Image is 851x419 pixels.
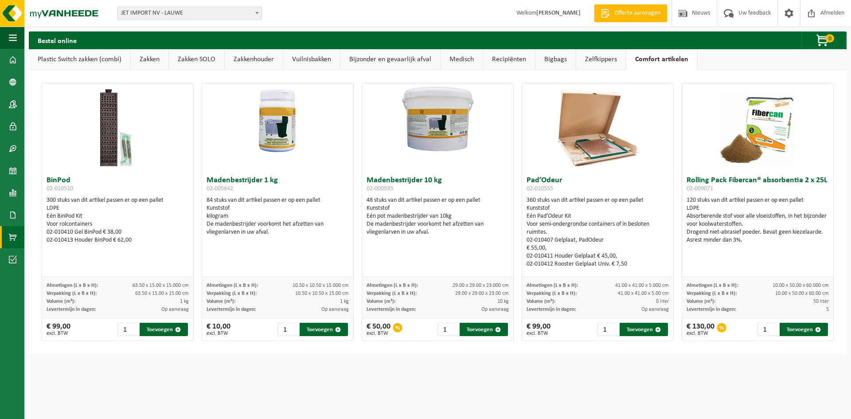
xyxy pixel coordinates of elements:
[47,176,189,194] h3: BinPod
[207,185,233,192] span: 02-005642
[527,323,550,336] div: € 99,00
[161,307,189,312] span: Op aanvraag
[687,176,829,194] h3: Rolling Pack Fibercan® absorbentia 2 x 25L
[207,283,258,288] span: Afmetingen (L x B x H):
[775,291,829,296] span: 10.00 x 50.00 x 60.00 cm
[441,49,483,70] a: Medisch
[207,299,235,304] span: Volume (m³):
[47,212,189,220] div: Eén BinPod Kit
[641,307,669,312] span: Op aanvraag
[117,323,138,336] input: 1
[527,204,669,212] div: Kunststof
[207,323,230,336] div: € 10,00
[283,49,340,70] a: Vuilnisbakken
[687,299,715,304] span: Volume (m³):
[527,176,669,194] h3: Pad’Odeur
[813,299,829,304] span: 50 liter
[576,49,626,70] a: Zelfkippers
[825,34,834,43] span: 0
[117,7,262,20] span: JET IMPORT NV - LAUWE
[773,283,829,288] span: 10.00 x 50.00 x 60.000 cm
[47,220,189,244] div: Voor rolcontainers 02-010410 Gel BinPod € 38,00 02-010413 Houder BinPod € 62,00
[367,331,390,336] span: excl. BTW
[460,323,508,336] button: Toevoegen
[277,323,298,336] input: 1
[618,291,669,296] span: 41.00 x 41.00 x 5.00 cm
[133,283,189,288] span: 63.50 x 15.00 x 15.000 cm
[455,291,509,296] span: 29.00 x 29.00 x 23.00 cm
[687,185,713,192] span: 02-009071
[367,176,509,194] h3: Madenbestrijder 10 kg
[207,307,256,312] span: Levertermijn in dagen:
[47,291,97,296] span: Verpakking (L x B x H):
[362,83,513,159] img: 02-000935
[626,49,697,70] a: Comfort artikelen
[453,283,509,288] span: 29.00 x 29.00 x 23.000 cm
[367,323,390,336] div: € 50,00
[620,323,668,336] button: Toevoegen
[615,283,669,288] span: 41.00 x 41.00 x 5.000 cm
[293,283,349,288] span: 10.50 x 10.50 x 15.000 cm
[367,185,393,192] span: 02-000935
[780,323,828,336] button: Toevoegen
[367,204,509,212] div: Kunststof
[207,331,230,336] span: excl. BTW
[597,323,618,336] input: 1
[47,307,96,312] span: Levertermijn in dagen:
[527,291,577,296] span: Verpakking (L x B x H):
[135,291,189,296] span: 63.50 x 15.00 x 15.00 cm
[536,10,581,16] strong: [PERSON_NAME]
[207,204,349,212] div: Kunststof
[483,49,535,70] a: Recipiënten
[180,299,189,304] span: 1 kg
[367,220,509,236] div: De madenbestrijder voorkomt het afzetten van vliegenlarven in uw afval.
[29,31,86,49] h2: Bestel online
[340,49,440,70] a: Bijzonder en gevaarlijk afval
[47,204,189,212] div: LDPE
[612,9,663,18] span: Offerte aanvragen
[367,299,395,304] span: Volume (m³):
[594,4,667,22] a: Offerte aanvragen
[321,307,349,312] span: Op aanvraag
[437,323,458,336] input: 1
[527,299,555,304] span: Volume (m³):
[527,307,576,312] span: Levertermijn in dagen:
[757,323,778,336] input: 1
[687,212,829,228] div: Absorberende stof voor alle vloeistoffen, in het bijzonder voor koolwaterstoffen.
[687,228,829,244] div: Drogend niet-abrasief poeder. Bevat geen kiezelaarde. Asrest minder dan 3%.
[207,220,349,236] div: De madenbestrijder voorkomt het afzetten van vliegenlarven in uw afval.
[367,196,509,236] div: 48 stuks van dit artikel passen er op een pallet
[140,323,188,336] button: Toevoegen
[367,291,417,296] span: Verpakking (L x B x H):
[687,291,737,296] span: Verpakking (L x B x H):
[527,220,669,268] div: Voor semi-ondergrondse containers of in besloten ruimtes. 02-010407 Gelplaat, PadOdeur € 55,00, 0...
[367,283,418,288] span: Afmetingen (L x B x H):
[73,83,162,172] img: 02-010510
[47,299,75,304] span: Volume (m³):
[225,49,283,70] a: Zakkenhouder
[527,212,669,220] div: Eén Pad’Odeur Kit
[207,176,349,194] h3: Madenbestrijder 1 kg
[527,196,669,268] div: 360 stuks van dit artikel passen er op een pallet
[295,291,349,296] span: 10.50 x 10.50 x 15.00 cm
[687,331,714,336] span: excl. BTW
[202,83,353,159] img: 02-005642
[687,323,714,336] div: € 130,00
[527,331,550,336] span: excl. BTW
[207,212,349,220] div: kilogram
[47,185,73,192] span: 02-010510
[687,204,829,212] div: LDPE
[801,31,846,49] button: 0
[47,331,70,336] span: excl. BTW
[340,299,349,304] span: 1 kg
[207,291,257,296] span: Verpakking (L x B x H):
[47,323,70,336] div: € 99,00
[687,283,738,288] span: Afmetingen (L x B x H):
[687,307,736,312] span: Levertermijn in dagen:
[367,307,416,312] span: Levertermijn in dagen:
[131,49,168,70] a: Zakken
[47,283,98,288] span: Afmetingen (L x B x H):
[29,49,130,70] a: Plastic Switch zakken (combi)
[527,185,553,192] span: 02-010555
